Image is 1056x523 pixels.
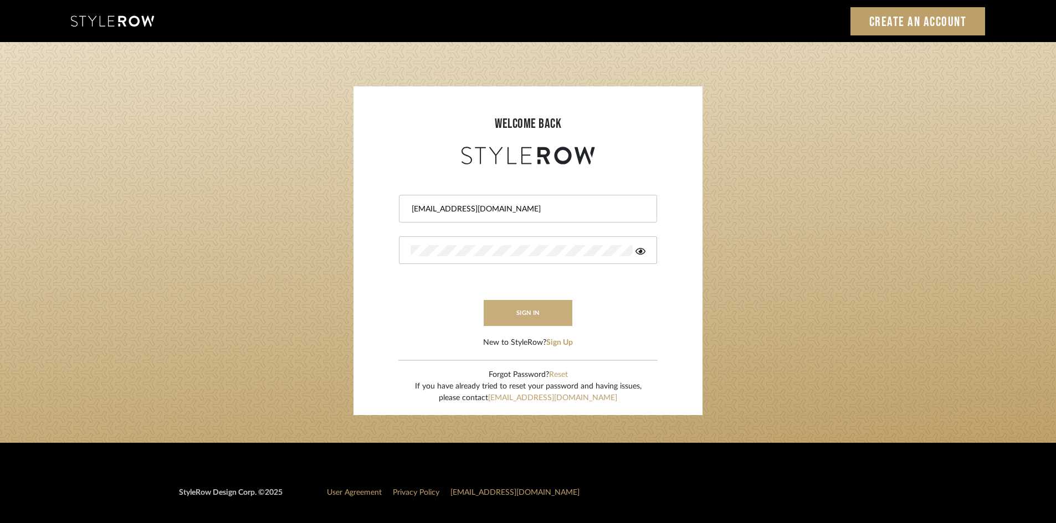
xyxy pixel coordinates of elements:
[393,489,439,496] a: Privacy Policy
[488,394,617,402] a: [EMAIL_ADDRESS][DOMAIN_NAME]
[327,489,382,496] a: User Agreement
[549,369,568,381] button: Reset
[415,381,642,404] div: If you have already tried to reset your password and having issues, please contact
[484,300,572,326] button: sign in
[365,114,691,134] div: welcome back
[411,204,643,215] input: Email Address
[483,337,573,349] div: New to StyleRow?
[546,337,573,349] button: Sign Up
[179,487,283,508] div: StyleRow Design Corp. ©2025
[450,489,580,496] a: [EMAIL_ADDRESS][DOMAIN_NAME]
[415,369,642,381] div: Forgot Password?
[850,7,986,35] a: Create an Account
